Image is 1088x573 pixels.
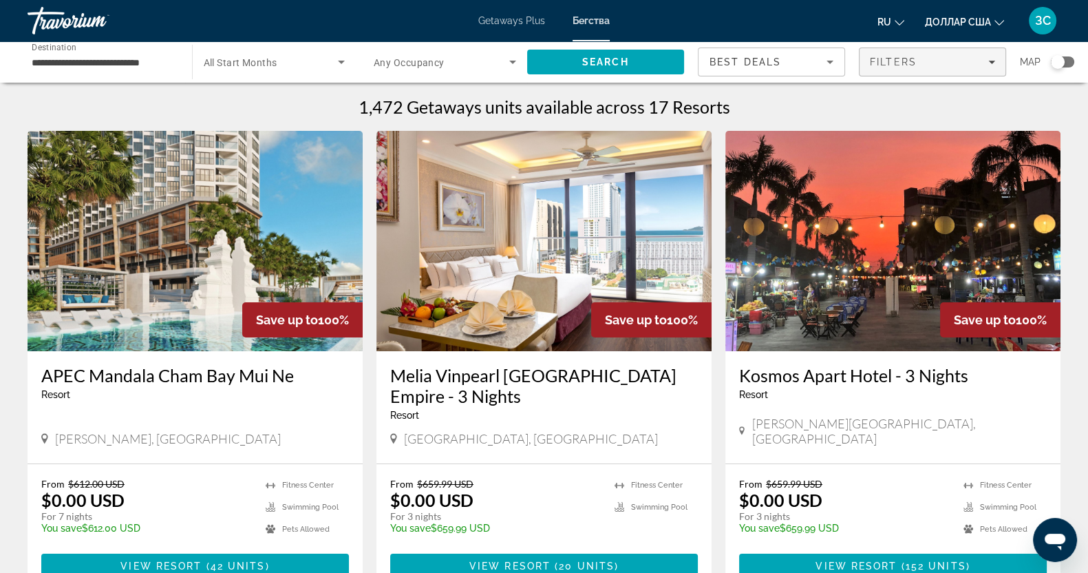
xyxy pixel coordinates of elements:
[204,57,277,68] span: All Start Months
[859,48,1006,76] button: Filters
[739,523,950,534] p: $659.99 USD
[390,523,601,534] p: $659.99 USD
[631,481,683,490] span: Fitness Center
[28,131,363,351] img: APEC Mandala Cham Bay Mui Ne
[390,365,698,406] a: Melia Vinpearl [GEOGRAPHIC_DATA] Empire - 3 Nights
[815,561,897,572] span: View Resort
[376,131,712,351] img: Melia Vinpearl Nha Trang Empire - 3 Nights
[120,561,202,572] span: View Resort
[28,3,165,39] a: Травориум
[980,503,1036,512] span: Swimming Pool
[359,96,730,117] h1: 1,472 Getaways units available across 17 Resorts
[469,561,551,572] span: View Resort
[751,416,1047,446] span: [PERSON_NAME][GEOGRAPHIC_DATA], [GEOGRAPHIC_DATA]
[559,561,615,572] span: 20 units
[41,490,125,510] p: $0.00 USD
[390,478,414,490] span: From
[739,389,768,400] span: Resort
[710,56,781,67] span: Best Deals
[573,15,610,26] a: Бегства
[725,131,1060,351] img: Kosmos Apart Hotel - 3 Nights
[282,481,334,490] span: Fitness Center
[591,302,712,337] div: 100%
[605,313,667,327] span: Save up to
[41,478,65,490] span: From
[478,15,545,26] a: Getaways Plus
[32,54,174,71] input: Select destination
[739,478,762,490] span: From
[940,302,1060,337] div: 100%
[282,525,330,534] span: Pets Allowed
[41,523,82,534] span: You save
[417,478,473,490] span: $659.99 USD
[202,561,269,572] span: ( )
[55,431,281,446] span: [PERSON_NAME], [GEOGRAPHIC_DATA]
[551,561,619,572] span: ( )
[211,561,266,572] span: 42 units
[41,389,70,400] span: Resort
[242,302,363,337] div: 100%
[527,50,685,74] button: Search
[925,12,1004,32] button: Изменить валюту
[710,54,833,70] mat-select: Sort by
[68,478,125,490] span: $612.00 USD
[1033,518,1077,562] iframe: Кнопка запуска окна обмена сообщениями
[1020,52,1041,72] span: Map
[980,481,1032,490] span: Fitness Center
[906,561,966,572] span: 152 units
[631,503,687,512] span: Swimming Pool
[980,525,1027,534] span: Pets Allowed
[582,56,629,67] span: Search
[41,510,252,523] p: For 7 nights
[390,410,419,421] span: Resort
[877,12,904,32] button: Изменить язык
[404,431,658,446] span: [GEOGRAPHIC_DATA], [GEOGRAPHIC_DATA]
[32,42,76,52] span: Destination
[925,17,991,28] font: доллар США
[390,490,473,510] p: $0.00 USD
[739,523,780,534] span: You save
[41,523,252,534] p: $612.00 USD
[256,313,318,327] span: Save up to
[41,365,349,386] a: APEC Mandala Cham Bay Mui Ne
[1035,13,1051,28] font: ЗС
[739,490,822,510] p: $0.00 USD
[1025,6,1060,35] button: Меню пользователя
[870,56,917,67] span: Filters
[766,478,822,490] span: $659.99 USD
[877,17,891,28] font: ru
[374,57,445,68] span: Any Occupancy
[739,510,950,523] p: For 3 nights
[390,523,431,534] span: You save
[954,313,1016,327] span: Save up to
[897,561,970,572] span: ( )
[282,503,339,512] span: Swimming Pool
[739,365,1047,386] a: Kosmos Apart Hotel - 3 Nights
[390,510,601,523] p: For 3 nights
